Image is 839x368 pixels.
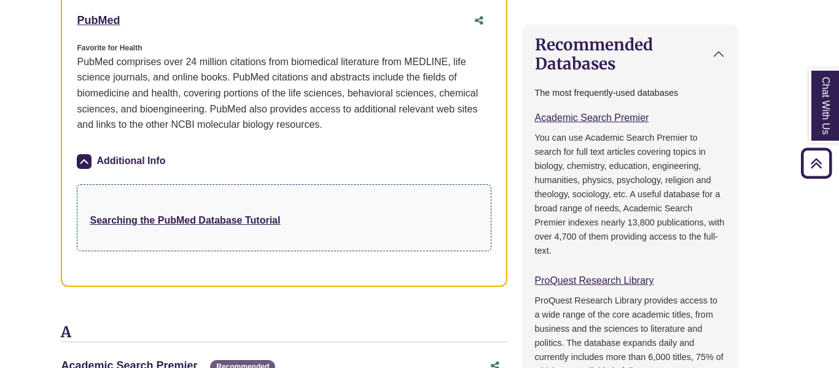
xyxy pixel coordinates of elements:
p: The most frequently-used databases [535,86,725,100]
p: PubMed comprises over 24 million citations from biomedical literature from MEDLINE, life science ... [77,54,491,133]
h3: A [61,324,507,342]
a: ProQuest Research Library [535,275,654,286]
div: Favorite for Health [77,42,491,54]
a: Academic Search Premier [535,112,649,123]
a: PubMed [77,14,120,26]
p: You can use Academic Search Premier to search for full text articles covering topics in biology, ... [535,131,725,258]
button: Additional Info [77,152,169,170]
button: Recommended Databases [523,25,737,83]
button: Share this database [467,9,491,33]
a: Back to Top [797,155,836,171]
a: Searching the PubMed Database Tutorial [90,215,280,225]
